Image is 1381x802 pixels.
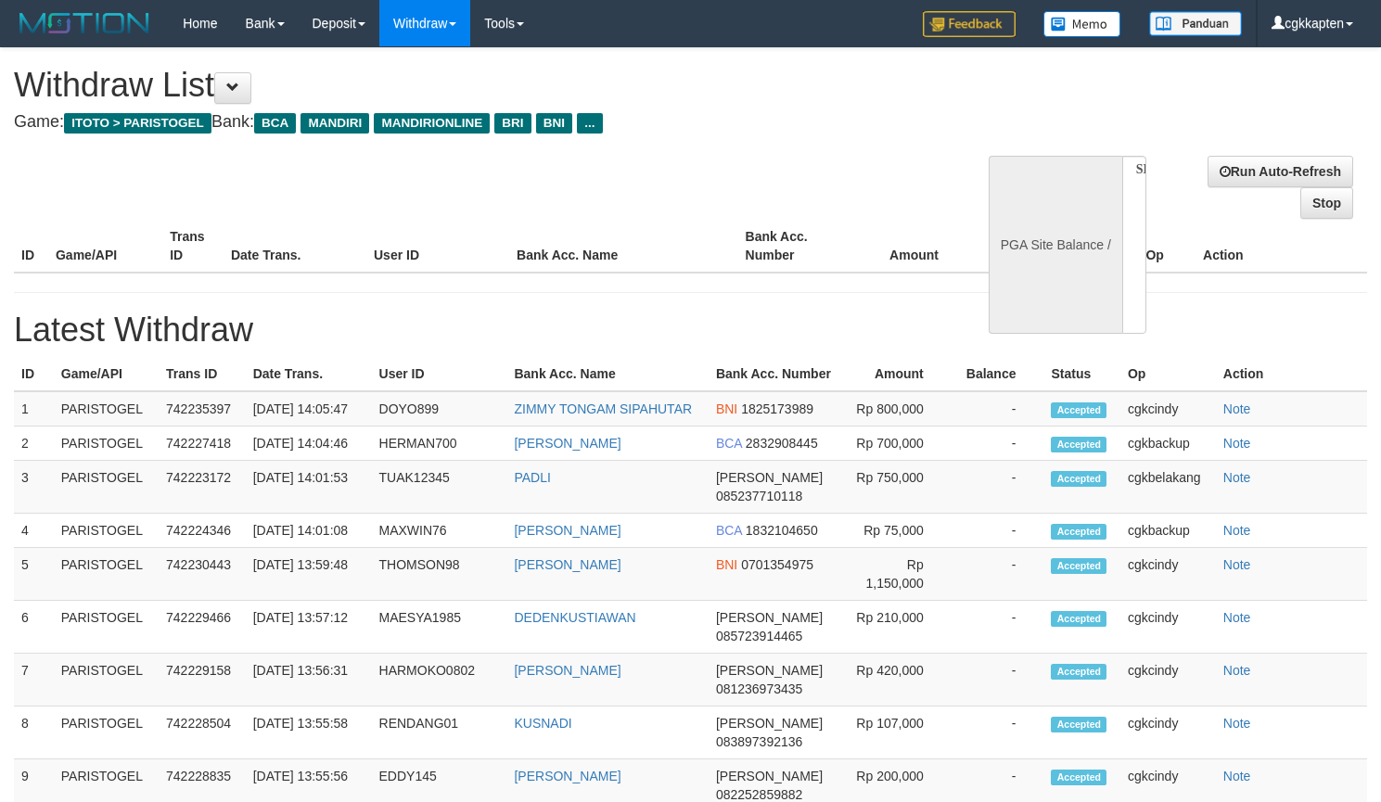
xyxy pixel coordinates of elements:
[716,436,742,451] span: BCA
[159,654,246,707] td: 742229158
[494,113,531,134] span: BRI
[14,426,54,461] td: 2
[159,461,246,514] td: 742223172
[159,357,246,391] th: Trans ID
[952,601,1044,654] td: -
[1223,436,1251,451] a: Note
[372,514,507,548] td: MAXWIN76
[716,610,823,625] span: [PERSON_NAME]
[14,548,54,601] td: 5
[14,391,54,426] td: 1
[14,312,1367,349] h1: Latest Withdraw
[842,601,951,654] td: Rp 210,000
[1120,548,1216,601] td: cgkcindy
[709,357,842,391] th: Bank Acc. Number
[514,401,692,416] a: ZIMMY TONGAM SIPAHUTAR
[716,401,737,416] span: BNI
[372,548,507,601] td: THOMSON98
[246,707,372,759] td: [DATE] 13:55:58
[14,357,54,391] th: ID
[577,113,602,134] span: ...
[372,357,507,391] th: User ID
[1120,391,1216,426] td: cgkcindy
[54,654,159,707] td: PARISTOGEL
[54,426,159,461] td: PARISTOGEL
[246,654,372,707] td: [DATE] 13:56:31
[64,113,211,134] span: ITOTO > PARISTOGEL
[54,707,159,759] td: PARISTOGEL
[1051,471,1106,487] span: Accepted
[716,523,742,538] span: BCA
[952,461,1044,514] td: -
[1223,523,1251,538] a: Note
[716,716,823,731] span: [PERSON_NAME]
[842,461,951,514] td: Rp 750,000
[159,391,246,426] td: 742235397
[952,707,1044,759] td: -
[1051,437,1106,452] span: Accepted
[514,523,620,538] a: [PERSON_NAME]
[224,220,366,273] th: Date Trans.
[366,220,509,273] th: User ID
[372,601,507,654] td: MAESYA1985
[14,654,54,707] td: 7
[246,601,372,654] td: [DATE] 13:57:12
[842,426,951,461] td: Rp 700,000
[842,548,951,601] td: Rp 1,150,000
[54,601,159,654] td: PARISTOGEL
[159,514,246,548] td: 742224346
[159,601,246,654] td: 742229466
[1120,461,1216,514] td: cgkbelakang
[54,357,159,391] th: Game/API
[952,357,1044,391] th: Balance
[514,663,620,678] a: [PERSON_NAME]
[1208,156,1353,187] a: Run Auto-Refresh
[923,11,1016,37] img: Feedback.jpg
[1223,769,1251,783] a: Note
[14,514,54,548] td: 4
[716,629,802,643] span: 085723914465
[1223,401,1251,416] a: Note
[514,557,620,572] a: [PERSON_NAME]
[14,9,155,37] img: MOTION_logo.png
[14,601,54,654] td: 6
[514,716,571,731] a: KUSNADI
[54,548,159,601] td: PARISTOGEL
[1223,470,1251,485] a: Note
[852,220,966,273] th: Amount
[1223,716,1251,731] a: Note
[1223,557,1251,572] a: Note
[159,548,246,601] td: 742230443
[842,654,951,707] td: Rp 420,000
[952,426,1044,461] td: -
[14,707,54,759] td: 8
[246,548,372,601] td: [DATE] 13:59:48
[1051,524,1106,540] span: Accepted
[842,514,951,548] td: Rp 75,000
[1051,717,1106,732] span: Accepted
[1300,187,1353,219] a: Stop
[1043,357,1119,391] th: Status
[716,663,823,678] span: [PERSON_NAME]
[14,461,54,514] td: 3
[952,654,1044,707] td: -
[741,557,813,572] span: 0701354975
[842,391,951,426] td: Rp 800,000
[159,426,246,461] td: 742227418
[246,426,372,461] td: [DATE] 14:04:46
[716,557,737,572] span: BNI
[536,113,572,134] span: BNI
[514,769,620,783] a: [PERSON_NAME]
[1120,514,1216,548] td: cgkbackup
[372,461,507,514] td: TUAK12345
[1120,601,1216,654] td: cgkcindy
[716,470,823,485] span: [PERSON_NAME]
[54,391,159,426] td: PARISTOGEL
[162,220,224,273] th: Trans ID
[372,707,507,759] td: RENDANG01
[254,113,296,134] span: BCA
[48,220,162,273] th: Game/API
[738,220,852,273] th: Bank Acc. Number
[246,391,372,426] td: [DATE] 14:05:47
[716,489,802,503] span: 085237710118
